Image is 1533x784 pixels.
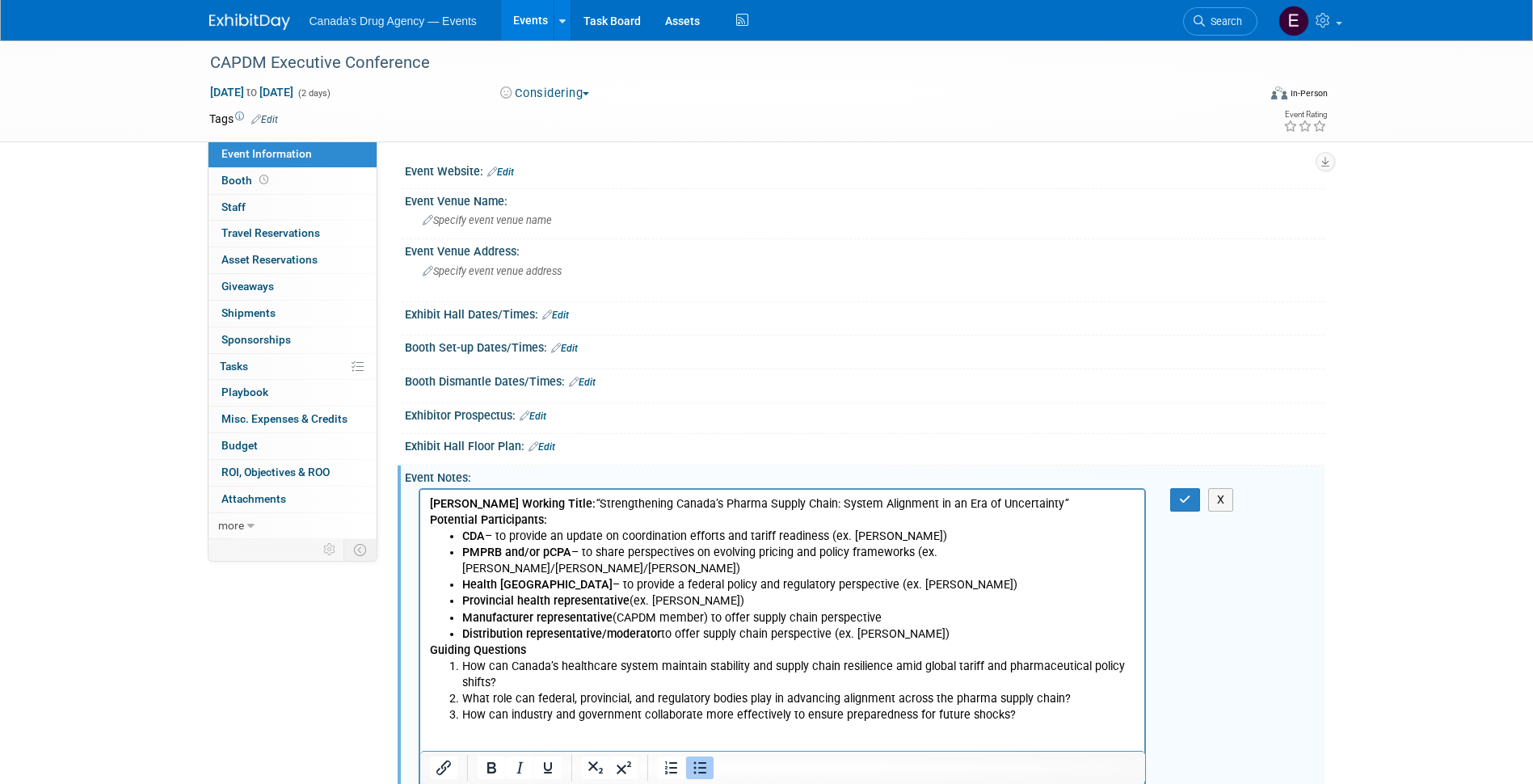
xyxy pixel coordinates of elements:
span: Playbook [221,386,268,398]
span: Asset Reservations [221,253,318,266]
a: Playbook [208,380,377,406]
span: Event Information [221,147,312,160]
a: Budget [208,433,377,459]
a: Sponsorships [208,327,377,353]
span: Giveaways [221,280,274,293]
div: Booth Dismantle Dates/Times: [405,369,1325,390]
span: Shipments [221,306,276,319]
span: Canada's Drug Agency — Events [310,15,477,27]
button: Numbered list [658,757,685,779]
a: Travel Reservations [208,221,377,247]
a: Staff [208,195,377,221]
a: Misc. Expenses & Credits [208,407,377,432]
div: Exhibit Hall Floor Plan: [405,434,1325,455]
img: ExhibitDay [209,14,290,30]
img: Format-Inperson.png [1271,86,1287,99]
button: Subscript [582,757,609,779]
a: Edit [529,441,555,453]
span: Staff [221,200,246,213]
a: ROI, Objectives & ROO [208,460,377,486]
button: Considering [495,85,596,102]
span: Budget [221,439,258,452]
div: CAPDM Executive Conference [204,48,1233,78]
span: (2 days) [297,88,331,99]
a: Edit [487,166,514,178]
a: Edit [542,310,569,321]
a: Asset Reservations [208,247,377,273]
span: ROI, Objectives & ROO [221,466,330,478]
span: Booth [221,174,272,187]
div: Event Notes: [405,466,1325,486]
a: Shipments [208,301,377,327]
a: Tasks [208,354,377,380]
div: Event Rating [1283,111,1327,119]
a: Edit [520,411,546,422]
span: [DATE] [DATE] [209,85,294,99]
span: Attachments [221,492,286,505]
div: Event Venue Name: [405,189,1325,209]
td: Tags [209,111,278,127]
button: Bullet list [686,757,714,779]
span: Travel Reservations [221,226,320,239]
button: X [1208,488,1234,512]
div: Event Format [1162,84,1329,108]
iframe: Rich Text Area [420,490,1145,764]
div: Event Venue Address: [405,239,1325,259]
a: Edit [569,377,596,388]
div: Exhibit Hall Dates/Times: [405,302,1325,323]
div: In-Person [1290,87,1328,99]
img: External Events [1278,6,1309,36]
div: Booth Set-up Dates/Times: [405,335,1325,356]
button: Insert/edit link [430,757,457,779]
a: Event Information [208,141,377,167]
span: Specify event venue address [423,265,562,277]
a: Attachments [208,487,377,512]
span: Specify event venue name [423,214,552,226]
span: Tasks [220,360,248,373]
div: Exhibitor Prospectus: [405,403,1325,424]
button: Bold [478,757,505,779]
span: Search [1205,15,1242,27]
a: Edit [551,343,578,354]
a: Giveaways [208,274,377,300]
td: Toggle Event Tabs [343,539,377,560]
span: more [218,519,244,532]
td: Personalize Event Tab Strip [316,539,344,560]
a: Search [1183,7,1257,36]
span: Booth not reserved yet [256,174,272,186]
a: Edit [251,114,278,125]
span: Misc. Expenses & Credits [221,412,347,425]
span: to [244,86,259,99]
a: more [208,513,377,539]
div: Event Website: [405,159,1325,180]
span: Sponsorships [221,333,291,346]
button: Underline [534,757,562,779]
button: Italic [506,757,533,779]
button: Superscript [610,757,638,779]
a: Booth [208,168,377,194]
